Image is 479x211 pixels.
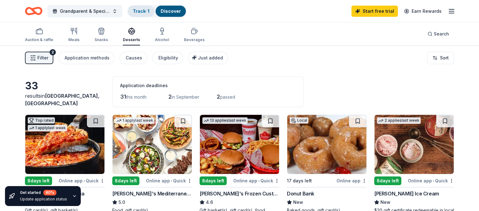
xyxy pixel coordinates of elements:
[188,52,228,64] button: Just added
[220,94,235,100] span: passed
[408,177,454,185] div: Online app Quick
[115,117,154,124] div: 1 apply last week
[20,197,67,202] div: Update application status
[171,178,172,183] span: •
[120,82,296,89] div: Application deadlines
[377,117,421,124] div: 2 applies last week
[119,52,147,64] button: Causes
[161,8,181,14] a: Discover
[59,177,105,185] div: Online app Quick
[290,117,308,124] div: Local
[440,54,449,62] span: Sort
[146,177,192,185] div: Online app Quick
[200,176,227,185] div: 8 days left
[374,190,439,197] div: [PERSON_NAME] Ice Cream
[25,52,53,64] button: Filter2
[287,177,312,185] div: 17 days left
[65,54,109,62] div: Application methods
[133,8,149,14] a: Track· 1
[43,190,56,195] div: 80 %
[155,37,169,42] div: Alcohol
[119,199,125,206] span: 5.0
[287,115,366,174] img: Image for Donut Bank
[184,37,205,42] div: Beverages
[68,37,80,42] div: Meals
[28,125,67,131] div: 1 apply last week
[126,94,147,100] span: this month
[152,52,183,64] button: Eligibility
[120,93,126,100] span: 31
[94,25,108,45] button: Snacks
[184,25,205,45] button: Beverages
[25,93,99,106] span: in
[28,117,55,124] div: Top rated
[60,7,110,15] span: Grandparent & Special Person Night
[423,28,454,40] button: Search
[112,176,139,185] div: 8 days left
[351,6,398,17] a: Start free trial
[200,190,279,197] div: [PERSON_NAME]'s Frozen Custard & Steakburgers
[50,49,56,55] div: 2
[155,25,169,45] button: Alcohol
[127,5,186,17] button: Track· 1Discover
[25,176,52,185] div: 8 days left
[25,93,99,106] span: [GEOGRAPHIC_DATA], [GEOGRAPHIC_DATA]
[217,93,220,100] span: 2
[380,199,390,206] span: New
[434,30,449,38] span: Search
[375,115,454,174] img: Image for Graeter's Ice Cream
[258,178,259,183] span: •
[94,37,108,42] div: Snacks
[25,92,105,107] div: results
[172,94,199,100] span: in September
[20,190,67,195] div: Get started
[374,176,401,185] div: 8 days left
[198,55,223,60] span: Just added
[200,115,279,174] img: Image for Freddy's Frozen Custard & Steakburgers
[168,93,172,100] span: 2
[25,37,53,42] div: Auction & raffle
[58,52,114,64] button: Application methods
[37,54,48,62] span: Filter
[427,52,454,64] button: Sort
[123,25,140,45] button: Desserts
[293,199,303,206] span: New
[400,6,445,17] a: Earn Rewards
[126,54,142,62] div: Causes
[84,178,85,183] span: •
[336,177,367,185] div: Online app
[25,25,53,45] button: Auction & raffle
[25,4,42,18] a: Home
[202,117,248,124] div: 13 applies last week
[25,80,105,92] div: 33
[68,25,80,45] button: Meals
[113,115,192,174] img: Image for Taziki's Mediterranean Cafe
[123,37,140,42] div: Desserts
[47,5,122,17] button: Grandparent & Special Person Night
[433,178,434,183] span: •
[112,190,192,197] div: [PERSON_NAME]'s Mediterranean Cafe
[25,115,104,174] img: Image for Lou Malnati's Pizzeria
[287,190,314,197] div: Donut Bank
[158,54,178,62] div: Eligibility
[206,199,213,206] span: 4.6
[233,177,279,185] div: Online app Quick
